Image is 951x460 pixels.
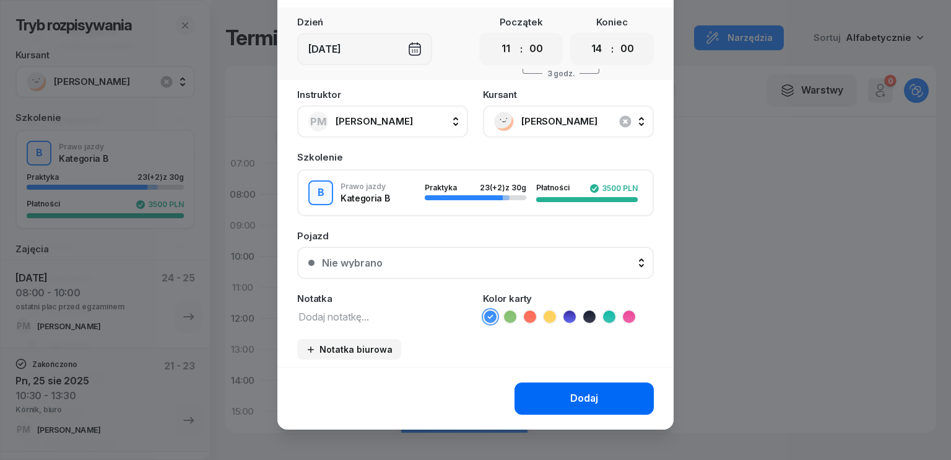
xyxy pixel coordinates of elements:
div: : [611,42,614,56]
div: 23 z 30g [480,184,526,192]
span: (+2) [490,183,505,192]
div: Nie wybrano [322,258,383,268]
div: : [520,42,523,56]
div: Dodaj [570,391,598,407]
button: Nie wybrano [297,247,654,279]
button: Notatka biurowa [297,339,401,360]
span: [PERSON_NAME] [336,115,413,127]
button: BPrawo jazdyKategoria BPraktyka23(+2)z 30gPłatności3500 PLN [298,170,653,215]
div: Notatka biurowa [306,344,393,355]
button: PM[PERSON_NAME] [297,105,468,138]
div: Płatności [536,184,577,193]
span: PM [310,117,327,127]
span: [PERSON_NAME] [521,113,643,130]
span: Praktyka [425,183,457,192]
button: Dodaj [515,383,654,415]
div: 3500 PLN [589,184,638,193]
